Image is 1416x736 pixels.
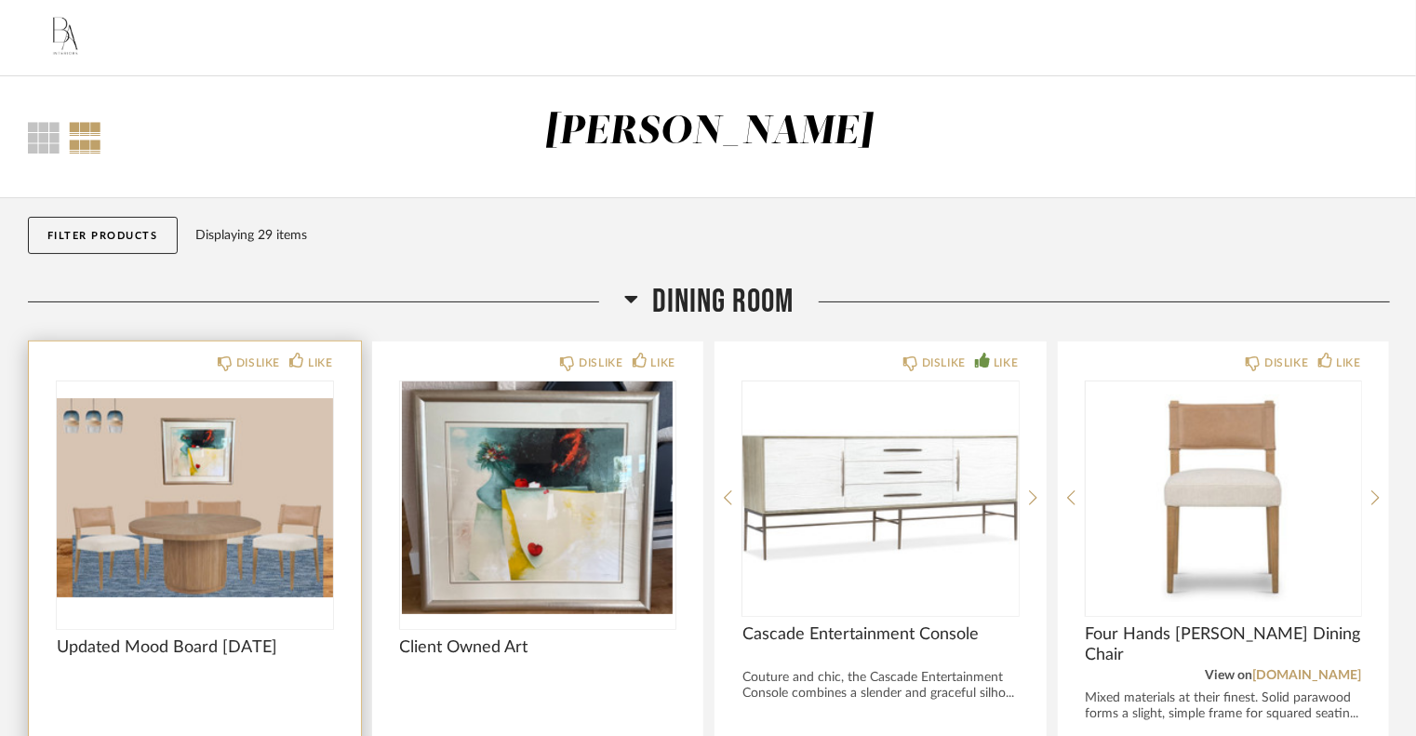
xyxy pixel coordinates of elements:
[1086,690,1362,722] div: Mixed materials at their finest. Solid parawood forms a slight, simple frame for squared seatin...
[742,624,1019,645] span: Cascade Entertainment Console
[579,354,622,372] div: DISLIKE
[28,217,178,254] button: Filter Products
[1086,381,1362,614] img: undefined
[742,670,1019,702] div: Couture and chic, the Cascade Entertainment Console combines a slender and graceful silho...
[236,354,280,372] div: DISLIKE
[1086,624,1362,665] span: Four Hands [PERSON_NAME] Dining Chair
[57,381,333,614] div: 0
[400,637,676,658] span: Client Owned Art
[57,381,333,614] img: undefined
[742,381,1019,614] img: undefined
[651,354,675,372] div: LIKE
[400,381,676,614] img: undefined
[57,637,333,658] span: Updated Mood Board [DATE]
[922,354,966,372] div: DISLIKE
[1205,669,1252,682] span: View on
[400,381,676,614] div: 0
[196,225,1382,246] div: Displaying 29 items
[994,354,1018,372] div: LIKE
[544,113,874,152] div: [PERSON_NAME]
[1337,354,1361,372] div: LIKE
[28,1,102,75] img: 43f6747d-3af3-4e81-934d-54bd09ead313.png
[1264,354,1308,372] div: DISLIKE
[308,354,332,372] div: LIKE
[652,282,794,322] span: Dining Room
[1252,669,1361,682] a: [DOMAIN_NAME]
